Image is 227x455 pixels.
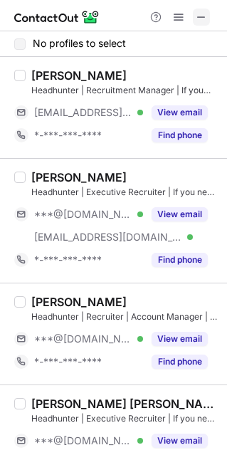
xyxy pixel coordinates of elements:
div: [PERSON_NAME] [31,295,127,309]
div: Headhunter | Executive Recruiter | If you need talent...iLocatum! [31,186,218,199]
button: Reveal Button [152,105,208,120]
span: ***@[DOMAIN_NAME] [34,333,132,345]
div: [PERSON_NAME] [31,170,127,184]
button: Reveal Button [152,355,208,369]
div: Headhunter | Recruiter | Account Manager | If you need talent...iLocatum! [31,310,218,323]
div: Headhunter | Recruitment Manager | If you need talent...iLocatum! [31,84,218,97]
span: [EMAIL_ADDRESS][DOMAIN_NAME] [34,106,132,119]
div: [PERSON_NAME] [31,68,127,83]
button: Reveal Button [152,434,208,448]
img: ContactOut v5.3.10 [14,9,100,26]
span: ***@[DOMAIN_NAME] [34,208,132,221]
div: Headhunter | Executive Recruiter | If you need talent...iLocatum! [31,412,218,425]
span: ***@[DOMAIN_NAME] [34,434,132,447]
span: [EMAIL_ADDRESS][DOMAIN_NAME] [34,231,182,244]
button: Reveal Button [152,128,208,142]
button: Reveal Button [152,207,208,221]
div: [PERSON_NAME] [PERSON_NAME] [31,397,218,411]
button: Reveal Button [152,253,208,267]
button: Reveal Button [152,332,208,346]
